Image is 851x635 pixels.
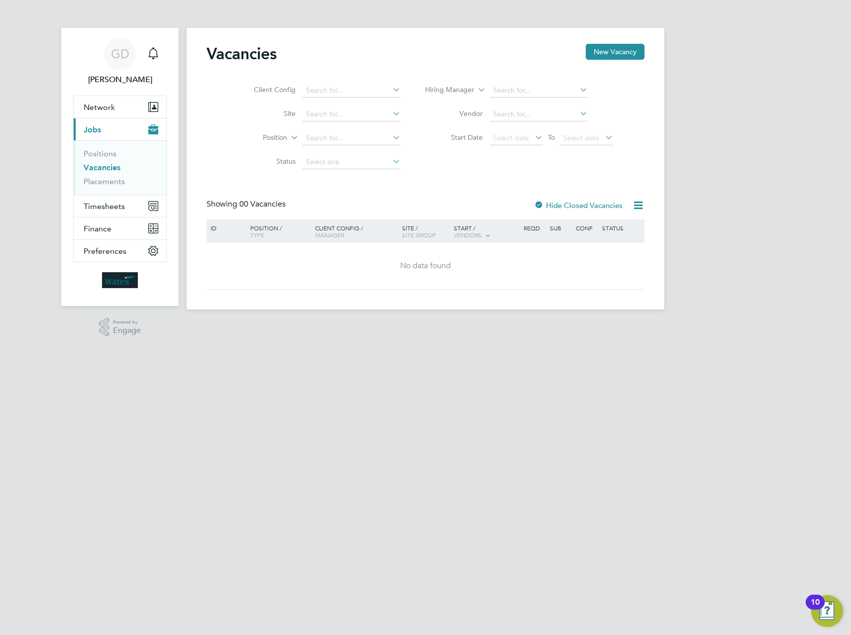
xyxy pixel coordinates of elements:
[84,149,116,158] a: Positions
[547,219,573,236] div: Sub
[534,201,623,210] label: Hide Closed Vacancies
[74,140,166,195] div: Jobs
[84,224,111,233] span: Finance
[315,231,344,239] span: Manager
[239,199,286,209] span: 00 Vacancies
[73,38,167,86] a: GD[PERSON_NAME]
[451,219,521,244] div: Start /
[74,118,166,140] button: Jobs
[454,231,482,239] span: Vendors
[61,28,179,306] nav: Main navigation
[73,272,167,288] a: Go to home page
[400,219,452,243] div: Site /
[207,44,277,64] h2: Vacancies
[208,261,643,271] div: No data found
[600,219,643,236] div: Status
[74,240,166,262] button: Preferences
[74,195,166,217] button: Timesheets
[207,199,288,210] div: Showing
[238,85,296,94] label: Client Config
[417,85,474,95] label: Hiring Manager
[238,157,296,166] label: Status
[84,125,101,134] span: Jobs
[74,96,166,118] button: Network
[208,219,243,236] div: ID
[84,103,115,112] span: Network
[250,231,264,239] span: Type
[303,107,401,121] input: Search for...
[303,155,401,169] input: Select one
[99,318,141,337] a: Powered byEngage
[102,272,138,288] img: wates-logo-retina.png
[111,47,129,60] span: GD
[84,177,125,186] a: Placements
[84,202,125,211] span: Timesheets
[113,318,141,326] span: Powered by
[303,131,401,145] input: Search for...
[84,163,120,172] a: Vacancies
[493,133,529,142] span: Select date
[425,109,483,118] label: Vendor
[73,74,167,86] span: Gail Davies
[490,84,588,98] input: Search for...
[811,595,843,627] button: Open Resource Center, 10 new notifications
[113,326,141,335] span: Engage
[243,219,313,243] div: Position /
[490,107,588,121] input: Search for...
[84,246,126,256] span: Preferences
[74,217,166,239] button: Finance
[425,133,483,142] label: Start Date
[402,231,436,239] span: Site Group
[811,602,820,615] div: 10
[230,133,287,143] label: Position
[521,219,547,236] div: Reqd
[573,219,599,236] div: Conf
[303,84,401,98] input: Search for...
[313,219,400,243] div: Client Config /
[586,44,644,60] button: New Vacancy
[238,109,296,118] label: Site
[545,131,558,144] span: To
[563,133,599,142] span: Select date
